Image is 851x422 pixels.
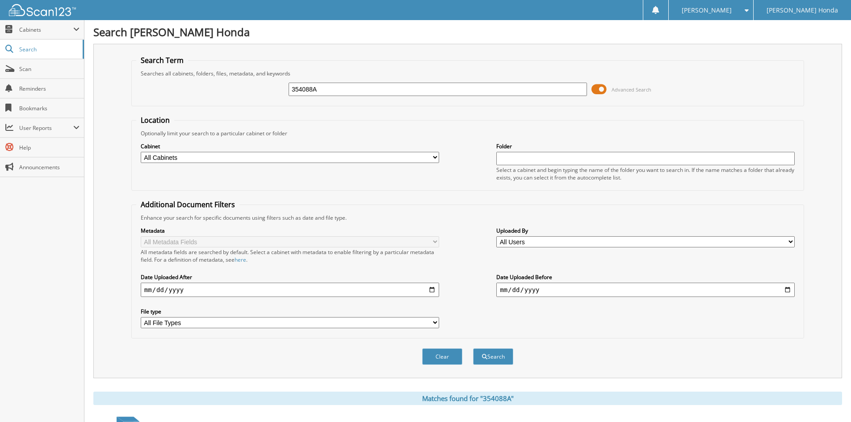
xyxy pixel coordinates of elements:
label: Uploaded By [496,227,795,234]
button: Clear [422,348,462,365]
input: start [141,283,439,297]
div: All metadata fields are searched by default. Select a cabinet with metadata to enable filtering b... [141,248,439,263]
div: Select a cabinet and begin typing the name of the folder you want to search in. If the name match... [496,166,795,181]
label: File type [141,308,439,315]
legend: Location [136,115,174,125]
span: Reminders [19,85,80,92]
a: here [235,256,246,263]
label: Metadata [141,227,439,234]
span: Search [19,46,78,53]
span: [PERSON_NAME] Honda [767,8,838,13]
span: Announcements [19,163,80,171]
span: Help [19,144,80,151]
input: end [496,283,795,297]
label: Cabinet [141,142,439,150]
span: Bookmarks [19,104,80,112]
h1: Search [PERSON_NAME] Honda [93,25,842,39]
legend: Search Term [136,55,188,65]
span: User Reports [19,124,73,132]
div: Optionally limit your search to a particular cabinet or folder [136,130,799,137]
span: [PERSON_NAME] [682,8,732,13]
legend: Additional Document Filters [136,200,239,209]
span: Cabinets [19,26,73,33]
span: Scan [19,65,80,73]
img: scan123-logo-white.svg [9,4,76,16]
div: Matches found for "354088A" [93,392,842,405]
button: Search [473,348,513,365]
div: Searches all cabinets, folders, files, metadata, and keywords [136,70,799,77]
div: Enhance your search for specific documents using filters such as date and file type. [136,214,799,221]
label: Date Uploaded Before [496,273,795,281]
label: Date Uploaded After [141,273,439,281]
span: Advanced Search [612,86,651,93]
label: Folder [496,142,795,150]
